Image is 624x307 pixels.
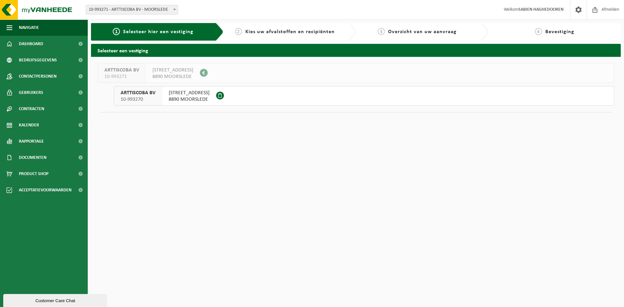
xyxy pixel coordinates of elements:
span: Acceptatievoorwaarden [19,182,71,198]
span: Contracten [19,101,44,117]
span: 2 [235,28,242,35]
iframe: chat widget [3,293,109,307]
span: Kalender [19,117,39,133]
span: Documenten [19,149,46,166]
span: Bevestiging [545,29,574,34]
span: 10-993271 - ARTTISCOBA BV - MOORSLEDE [86,5,178,15]
span: 3 [378,28,385,35]
span: Bedrijfsgegevens [19,52,57,68]
span: ARTTISCOBA BV [104,67,139,73]
span: Navigatie [19,19,39,36]
span: Selecteer hier een vestiging [123,29,193,34]
span: Product Shop [19,166,48,182]
span: 8890 MOORSLEDE [152,73,193,80]
span: 10-993271 - ARTTISCOBA BV - MOORSLEDE [86,5,178,14]
span: 10-993270 [121,96,155,103]
button: ARTTISCOBA BV 10-993270 [STREET_ADDRESS]8890 MOORSLEDE [114,86,614,106]
span: Overzicht van uw aanvraag [388,29,457,34]
span: Rapportage [19,133,44,149]
span: [STREET_ADDRESS] [169,90,210,96]
span: Gebruikers [19,84,43,101]
span: Dashboard [19,36,43,52]
span: Contactpersonen [19,68,57,84]
span: ARTTISCOBA BV [121,90,155,96]
span: 1 [113,28,120,35]
span: 10-993271 [104,73,139,80]
span: [STREET_ADDRESS] [152,67,193,73]
span: 8890 MOORSLEDE [169,96,210,103]
h2: Selecteer een vestiging [91,44,621,57]
strong: SABIEN HAGHEDOOREN [518,7,564,12]
span: 4 [535,28,542,35]
span: Kies uw afvalstoffen en recipiënten [245,29,335,34]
